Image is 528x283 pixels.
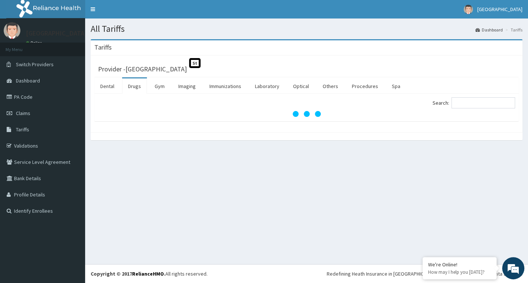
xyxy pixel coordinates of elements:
[317,78,344,94] a: Others
[292,99,322,129] svg: audio-loading
[204,78,247,94] a: Immunizations
[327,270,522,277] div: Redefining Heath Insurance in [GEOGRAPHIC_DATA] using Telemedicine and Data Science!
[475,27,503,33] a: Dashboard
[94,78,120,94] a: Dental
[477,6,522,13] span: [GEOGRAPHIC_DATA]
[504,27,522,33] li: Tariffs
[249,78,285,94] a: Laboratory
[16,61,54,68] span: Switch Providers
[16,77,40,84] span: Dashboard
[386,78,406,94] a: Spa
[122,78,147,94] a: Drugs
[98,66,187,73] h3: Provider - [GEOGRAPHIC_DATA]
[464,5,473,14] img: User Image
[451,97,515,108] input: Search:
[428,261,491,268] div: We're Online!
[172,78,202,94] a: Imaging
[85,264,528,283] footer: All rights reserved.
[4,22,20,39] img: User Image
[433,97,515,108] label: Search:
[91,24,522,34] h1: All Tariffs
[149,78,171,94] a: Gym
[287,78,315,94] a: Optical
[428,269,491,275] p: How may I help you today?
[132,270,164,277] a: RelianceHMO
[26,30,87,37] p: [GEOGRAPHIC_DATA]
[16,110,30,117] span: Claims
[91,270,165,277] strong: Copyright © 2017 .
[26,40,44,46] a: Online
[346,78,384,94] a: Procedures
[16,126,29,133] span: Tariffs
[94,44,112,51] h3: Tariffs
[189,58,201,68] span: St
